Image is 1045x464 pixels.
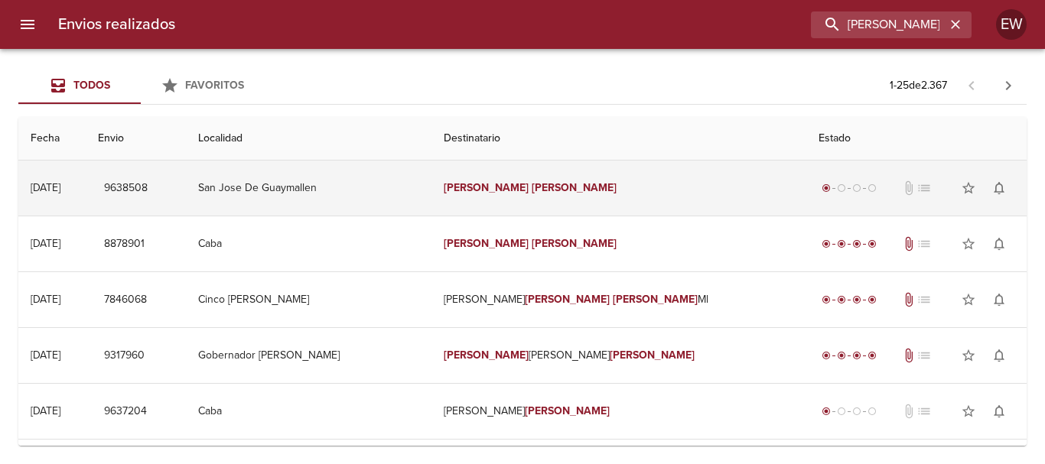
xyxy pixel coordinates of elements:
[444,349,529,362] em: [PERSON_NAME]
[532,181,617,194] em: [PERSON_NAME]
[104,290,147,310] span: 7846068
[104,402,147,421] span: 9637204
[31,349,60,362] div: [DATE]
[819,236,880,251] div: Entregado
[991,404,1007,419] span: notifications_none
[186,384,431,439] td: Caba
[98,230,151,258] button: 8878901
[984,396,1014,427] button: Activar notificaciones
[186,328,431,383] td: Gobernador [PERSON_NAME]
[991,236,1007,251] span: notifications_none
[837,183,846,193] span: radio_button_unchecked
[916,348,932,363] span: No tiene pedido asociado
[98,286,153,314] button: 7846068
[984,229,1014,259] button: Activar notificaciones
[822,407,831,416] span: radio_button_checked
[852,351,861,360] span: radio_button_checked
[525,404,610,417] em: [PERSON_NAME]
[868,239,877,248] span: radio_button_checked
[837,239,846,248] span: radio_button_checked
[613,293,698,306] em: [PERSON_NAME]
[991,348,1007,363] span: notifications_none
[104,179,148,198] span: 9638508
[104,346,145,365] span: 9317960
[431,384,806,439] td: [PERSON_NAME]
[996,9,1027,40] div: Abrir información de usuario
[901,404,916,419] span: No tiene documentos adjuntos
[837,407,846,416] span: radio_button_unchecked
[532,237,617,250] em: [PERSON_NAME]
[185,79,244,92] span: Favoritos
[525,293,610,306] em: [PERSON_NAME]
[852,239,861,248] span: radio_button_checked
[18,117,86,161] th: Fecha
[31,293,60,306] div: [DATE]
[852,407,861,416] span: radio_button_unchecked
[916,236,932,251] span: No tiene pedido asociado
[984,173,1014,203] button: Activar notificaciones
[822,295,831,304] span: radio_button_checked
[822,183,831,193] span: radio_button_checked
[991,292,1007,307] span: notifications_none
[186,117,431,161] th: Localidad
[98,174,154,203] button: 9638508
[953,77,990,92] span: Pagina anterior
[984,284,1014,315] button: Activar notificaciones
[186,216,431,271] td: Caba
[431,328,806,383] td: [PERSON_NAME]
[806,117,1027,161] th: Estado
[31,404,60,417] div: [DATE]
[98,342,151,370] button: 9317960
[901,348,916,363] span: Tiene documentos adjuntos
[444,237,529,250] em: [PERSON_NAME]
[868,295,877,304] span: radio_button_checked
[31,181,60,194] div: [DATE]
[819,404,880,419] div: Generado
[819,292,880,307] div: Entregado
[31,237,60,250] div: [DATE]
[73,79,110,92] span: Todos
[961,404,976,419] span: star_border
[98,397,153,426] button: 9637204
[837,351,846,360] span: radio_button_checked
[953,340,984,371] button: Agregar a favoritos
[9,6,46,43] button: menu
[852,295,861,304] span: radio_button_checked
[444,181,529,194] em: [PERSON_NAME]
[186,272,431,327] td: Cinco [PERSON_NAME]
[953,229,984,259] button: Agregar a favoritos
[104,235,145,254] span: 8878901
[610,349,695,362] em: [PERSON_NAME]
[431,117,806,161] th: Destinatario
[822,239,831,248] span: radio_button_checked
[916,404,932,419] span: No tiene pedido asociado
[868,351,877,360] span: radio_button_checked
[901,236,916,251] span: Tiene documentos adjuntos
[901,180,916,196] span: No tiene documentos adjuntos
[819,180,880,196] div: Generado
[822,351,831,360] span: radio_button_checked
[991,180,1007,196] span: notifications_none
[984,340,1014,371] button: Activar notificaciones
[819,348,880,363] div: Entregado
[916,292,932,307] span: No tiene pedido asociado
[961,292,976,307] span: star_border
[961,236,976,251] span: star_border
[86,117,186,161] th: Envio
[953,173,984,203] button: Agregar a favoritos
[990,67,1027,104] span: Pagina siguiente
[953,396,984,427] button: Agregar a favoritos
[431,272,806,327] td: [PERSON_NAME] Ml
[811,11,946,38] input: buscar
[901,292,916,307] span: Tiene documentos adjuntos
[18,67,263,104] div: Tabs Envios
[916,180,932,196] span: No tiene pedido asociado
[186,161,431,216] td: San Jose De Guaymallen
[837,295,846,304] span: radio_button_checked
[868,183,877,193] span: radio_button_unchecked
[996,9,1027,40] div: EW
[961,348,976,363] span: star_border
[961,180,976,196] span: star_border
[58,12,175,37] h6: Envios realizados
[890,78,947,93] p: 1 - 25 de 2.367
